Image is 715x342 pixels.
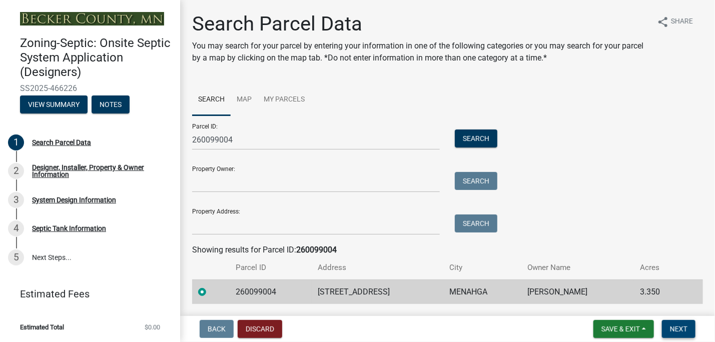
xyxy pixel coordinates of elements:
button: shareShare [649,12,701,31]
div: Septic Tank Information [32,225,106,232]
span: Save & Exit [601,325,640,333]
a: Search [192,84,231,116]
th: Parcel ID [230,256,312,279]
a: Estimated Fees [8,284,164,304]
td: [PERSON_NAME] [521,279,634,304]
td: 260099004 [230,279,312,304]
div: 4 [8,220,24,236]
th: Acres [634,256,684,279]
wm-modal-confirm: Notes [92,101,130,109]
div: Showing results for Parcel ID: [192,244,703,256]
span: Estimated Total [20,324,64,330]
i: share [657,16,669,28]
button: Notes [92,95,130,113]
div: 1 [8,134,24,150]
button: Save & Exit [593,320,654,338]
span: Back [208,325,226,333]
td: [STREET_ADDRESS] [312,279,443,304]
h4: Zoning-Septic: Onsite Septic System Application (Designers) [20,36,172,79]
h1: Search Parcel Data [192,12,649,36]
wm-modal-confirm: Summary [20,101,88,109]
button: Search [455,129,497,147]
span: SS2025-466226 [20,83,160,93]
p: You may search for your parcel by entering your information in one of the following categories or... [192,40,649,64]
td: 3.350 [634,279,684,304]
div: 3 [8,192,24,208]
a: My Parcels [258,84,311,116]
button: View Summary [20,95,88,113]
div: Search Parcel Data [32,139,91,146]
th: City [443,256,521,279]
div: Designer, Installer, Property & Owner Information [32,164,164,178]
a: Map [231,84,258,116]
button: Search [455,172,497,190]
td: MENAHGA [443,279,521,304]
img: Becker County, Minnesota [20,12,164,25]
th: Address [312,256,443,279]
span: Share [671,16,693,28]
button: Back [200,320,234,338]
div: 5 [8,249,24,265]
div: System Design Information [32,196,116,203]
th: Owner Name [521,256,634,279]
button: Search [455,214,497,232]
span: $0.00 [145,324,160,330]
button: Discard [238,320,282,338]
span: Next [670,325,687,333]
strong: 260099004 [296,245,337,254]
div: 2 [8,163,24,179]
button: Next [662,320,695,338]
